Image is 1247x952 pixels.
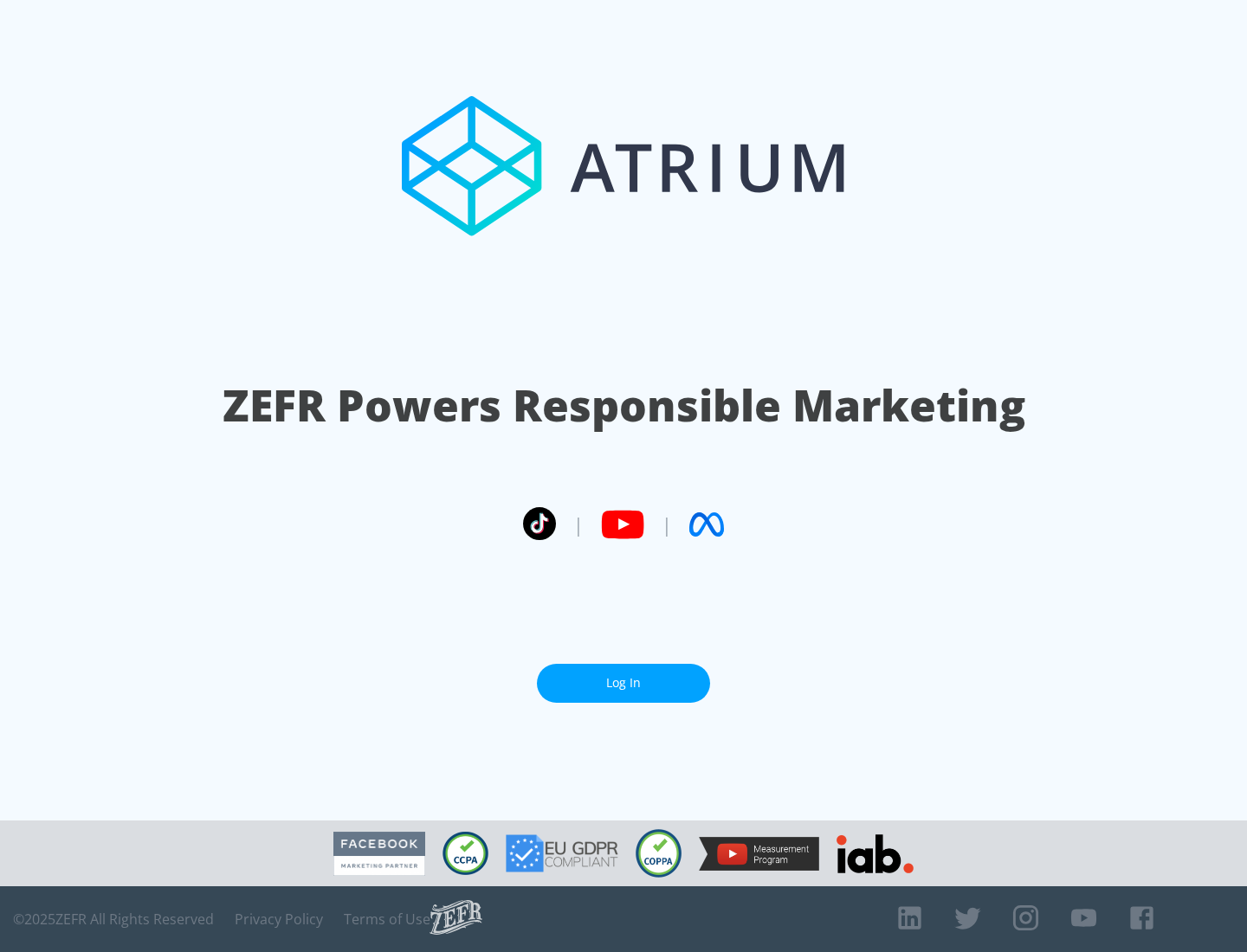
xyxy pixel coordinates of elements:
img: GDPR Compliant [506,834,618,872]
img: YouTube Measurement Program [699,837,819,871]
a: Terms of Use [344,910,430,928]
span: | [662,511,672,537]
img: IAB [837,834,914,873]
span: | [573,511,584,537]
h1: ZEFR Powers Responsible Marketing [223,376,1025,435]
img: CCPA Compliant [443,832,488,875]
img: COPPA Compliant [636,829,682,878]
img: Facebook Marketing Partner [333,832,425,876]
span: © 2025 ZEFR All Rights Reserved [13,910,214,928]
a: Privacy Policy [235,910,323,928]
a: Log In [537,664,710,703]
